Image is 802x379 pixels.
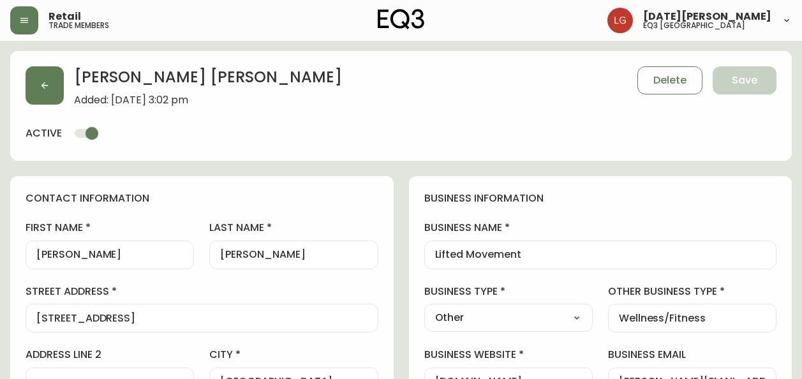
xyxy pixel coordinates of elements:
[26,221,194,235] label: first name
[608,285,776,299] label: other business type
[607,8,633,33] img: 2638f148bab13be18035375ceda1d187
[209,221,378,235] label: last name
[26,285,378,299] label: street address
[424,191,777,205] h4: business information
[424,285,593,299] label: business type
[209,348,378,362] label: city
[48,11,81,22] span: Retail
[643,22,745,29] h5: eq3 [GEOGRAPHIC_DATA]
[74,94,342,106] span: Added: [DATE] 3:02 pm
[424,348,593,362] label: business website
[26,191,378,205] h4: contact information
[424,221,777,235] label: business name
[26,126,62,140] h4: active
[378,9,425,29] img: logo
[608,348,776,362] label: business email
[26,348,194,362] label: address line 2
[48,22,109,29] h5: trade members
[653,73,687,87] span: Delete
[643,11,771,22] span: [DATE][PERSON_NAME]
[637,66,702,94] button: Delete
[74,66,342,94] h2: [PERSON_NAME] [PERSON_NAME]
